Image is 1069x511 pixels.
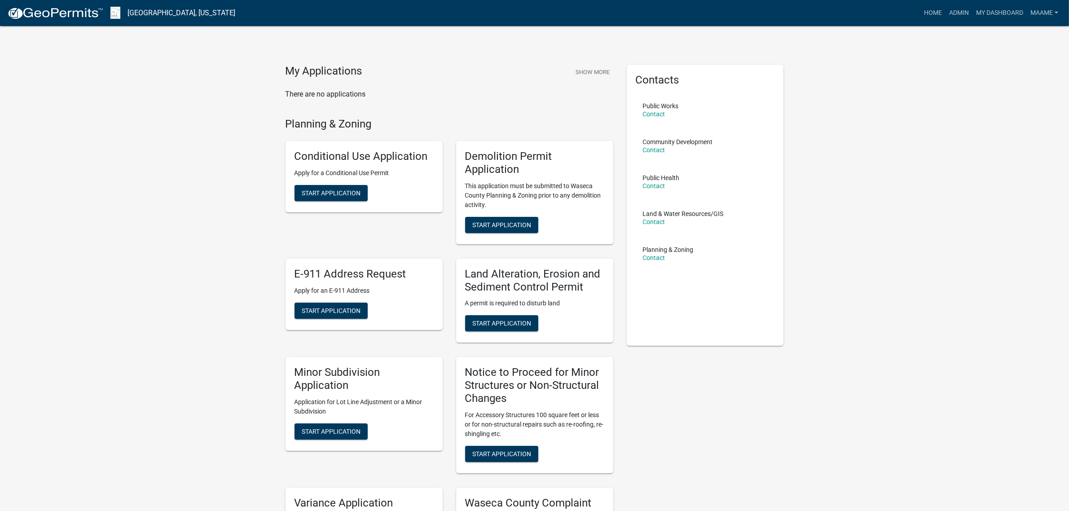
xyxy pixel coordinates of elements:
[465,315,538,331] button: Start Application
[465,268,604,294] h5: Land Alteration, Erosion and Sediment Control Permit
[465,410,604,439] p: For Accessory Structures 100 square feet or less or for non-structural repairs such as re-roofing...
[295,366,434,392] h5: Minor Subdivision Application
[643,254,665,261] a: Contact
[643,139,713,145] p: Community Development
[643,211,724,217] p: Land & Water Resources/GIS
[465,299,604,308] p: A permit is required to disturb land
[302,307,361,314] span: Start Application
[643,247,694,253] p: Planning & Zoning
[572,65,613,79] button: Show More
[920,4,946,22] a: Home
[1027,4,1062,22] a: Maame
[643,175,680,181] p: Public Health
[472,221,531,228] span: Start Application
[295,268,434,281] h5: E-911 Address Request
[472,450,531,457] span: Start Application
[128,5,235,21] a: [GEOGRAPHIC_DATA], [US_STATE]
[295,168,434,178] p: Apply for a Conditional Use Permit
[295,185,368,201] button: Start Application
[465,446,538,462] button: Start Application
[636,74,775,87] h5: Contacts
[643,103,679,109] p: Public Works
[295,397,434,416] p: Application for Lot Line Adjustment or a Minor Subdivision
[286,89,613,100] p: There are no applications
[643,218,665,225] a: Contact
[465,150,604,176] h5: Demolition Permit Application
[295,497,434,510] h5: Variance Application
[295,286,434,295] p: Apply for an E-911 Address
[972,4,1027,22] a: My Dashboard
[110,7,120,19] img: Waseca County, Minnesota
[302,428,361,435] span: Start Application
[472,320,531,327] span: Start Application
[643,146,665,154] a: Contact
[295,423,368,440] button: Start Application
[302,189,361,197] span: Start Application
[643,182,665,189] a: Contact
[643,110,665,118] a: Contact
[465,217,538,233] button: Start Application
[286,65,362,78] h4: My Applications
[946,4,972,22] a: Admin
[295,150,434,163] h5: Conditional Use Application
[286,118,613,131] h4: Planning & Zoning
[465,181,604,210] p: This application must be submitted to Waseca County Planning & Zoning prior to any demolition act...
[465,366,604,405] h5: Notice to Proceed for Minor Structures or Non-Structural Changes
[295,303,368,319] button: Start Application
